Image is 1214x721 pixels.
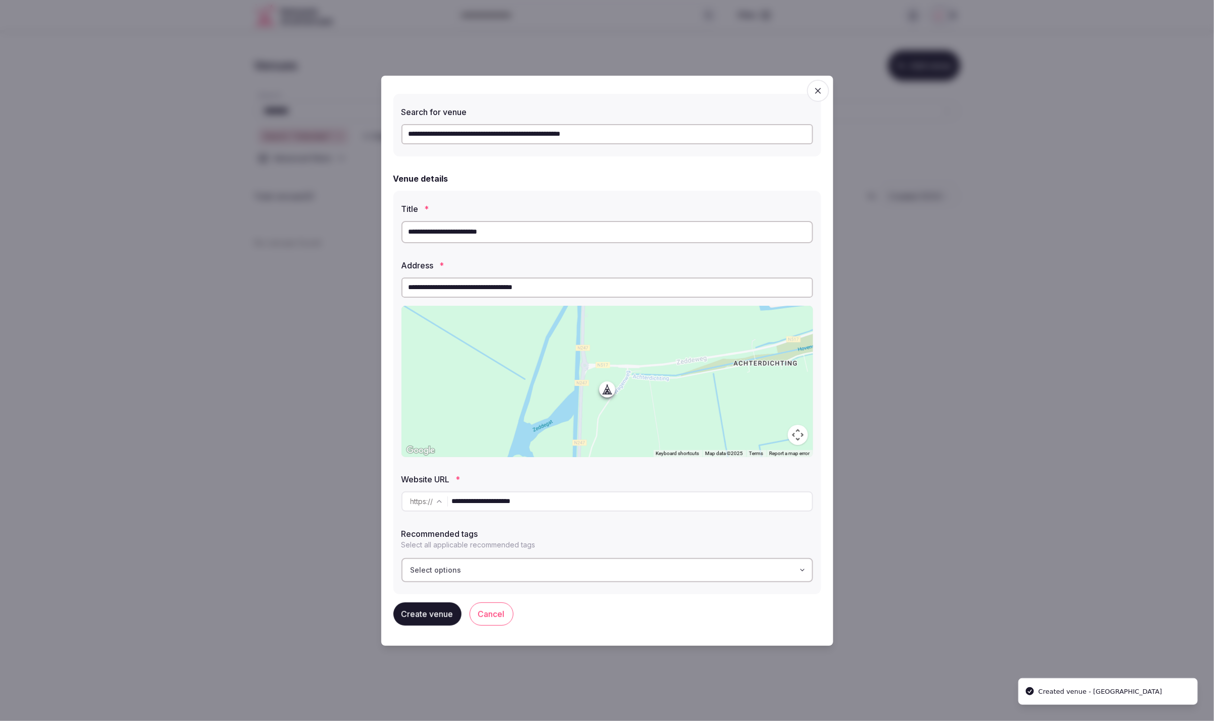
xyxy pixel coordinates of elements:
label: Address [401,261,813,269]
span: Map data ©2025 [706,451,743,456]
button: Cancel [470,602,513,626]
button: Select options [401,558,813,582]
a: Open this area in Google Maps (opens a new window) [404,444,437,457]
button: Map camera controls [788,425,808,445]
h2: Venue details [393,173,448,185]
label: Website URL [401,475,813,483]
img: Google [404,444,437,457]
a: Report a map error [770,451,810,456]
label: Search for venue [401,108,813,116]
label: Recommended tags [401,530,813,538]
button: Keyboard shortcuts [656,450,700,457]
label: Title [401,205,813,213]
button: Create venue [393,602,461,626]
p: Select all applicable recommended tags [401,540,813,550]
a: Terms (opens in new tab) [749,451,764,456]
span: Select options [411,565,461,575]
